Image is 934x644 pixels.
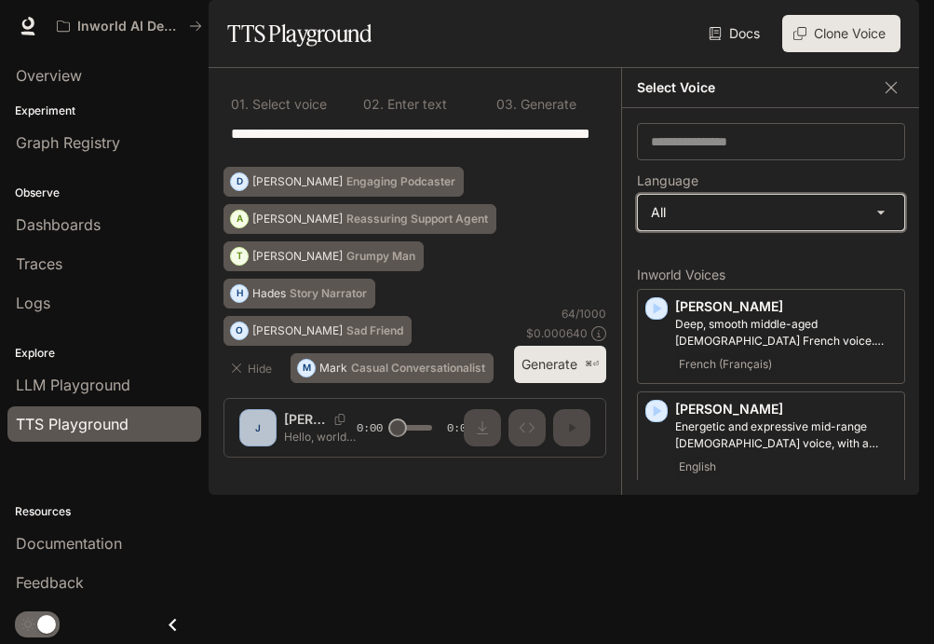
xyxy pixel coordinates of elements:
p: Hades [252,288,286,299]
span: English [675,456,720,478]
p: 0 2 . [363,98,384,111]
p: Inworld AI Demos [77,19,182,34]
button: D[PERSON_NAME]Engaging Podcaster [223,167,464,197]
p: Story Narrator [290,288,367,299]
p: Reassuring Support Agent [346,213,488,225]
button: HHadesStory Narrator [223,279,375,308]
p: Grumpy Man [346,251,415,262]
p: Deep, smooth middle-aged male French voice. Composed and calm [675,316,897,349]
div: All [638,195,904,230]
div: A [231,204,248,234]
button: MMarkCasual Conversationalist [291,353,494,383]
div: D [231,167,248,197]
button: Hide [223,353,283,383]
button: Generate⌘⏎ [514,346,606,384]
div: M [298,353,315,383]
p: 0 3 . [496,98,517,111]
button: T[PERSON_NAME]Grumpy Man [223,241,424,271]
p: [PERSON_NAME] [252,325,343,336]
p: ⌘⏎ [585,359,599,370]
p: Mark [319,363,347,374]
p: Select voice [249,98,327,111]
p: Casual Conversationalist [351,363,485,374]
p: [PERSON_NAME] [252,176,343,187]
button: Clone Voice [782,15,900,52]
p: Generate [517,98,576,111]
p: [PERSON_NAME] [675,297,897,316]
button: O[PERSON_NAME]Sad Friend [223,316,412,346]
p: Inworld Voices [637,268,905,281]
p: Sad Friend [346,325,403,336]
div: O [231,316,248,346]
p: [PERSON_NAME] [675,400,897,418]
button: All workspaces [48,7,210,45]
p: 0 1 . [231,98,249,111]
h1: TTS Playground [227,15,372,52]
div: T [231,241,248,271]
p: [PERSON_NAME] [252,213,343,225]
div: H [231,279,248,308]
p: Energetic and expressive mid-range male voice, with a mildly nasal quality [675,418,897,452]
p: [PERSON_NAME] [252,251,343,262]
p: Language [637,174,698,187]
a: Docs [705,15,767,52]
span: French (Français) [675,353,776,376]
p: Engaging Podcaster [346,176,455,187]
button: A[PERSON_NAME]Reassuring Support Agent [223,204,496,234]
p: Enter text [384,98,447,111]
